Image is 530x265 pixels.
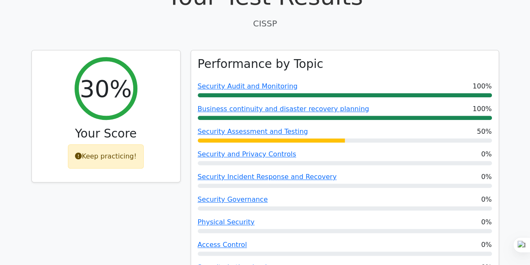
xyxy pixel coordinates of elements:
span: 0% [481,172,491,182]
span: 100% [473,81,492,91]
a: Access Control [198,241,247,249]
span: 0% [481,240,491,250]
a: Security Incident Response and Recovery [198,173,337,181]
span: 50% [477,127,492,137]
a: Security Audit and Monitoring [198,82,298,90]
a: Security Assessment and Testing [198,127,308,135]
h3: Performance by Topic [198,57,323,71]
span: 0% [481,195,491,205]
h3: Your Score [39,127,173,141]
span: 100% [473,104,492,114]
a: Security Governance [198,195,268,203]
div: Keep practicing! [68,144,144,169]
span: 0% [481,149,491,159]
span: 0% [481,217,491,227]
a: Physical Security [198,218,255,226]
a: Business continuity and disaster recovery planning [198,105,369,113]
p: CISSP [31,17,499,30]
a: Security and Privacy Controls [198,150,296,158]
h2: 30% [80,75,132,103]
